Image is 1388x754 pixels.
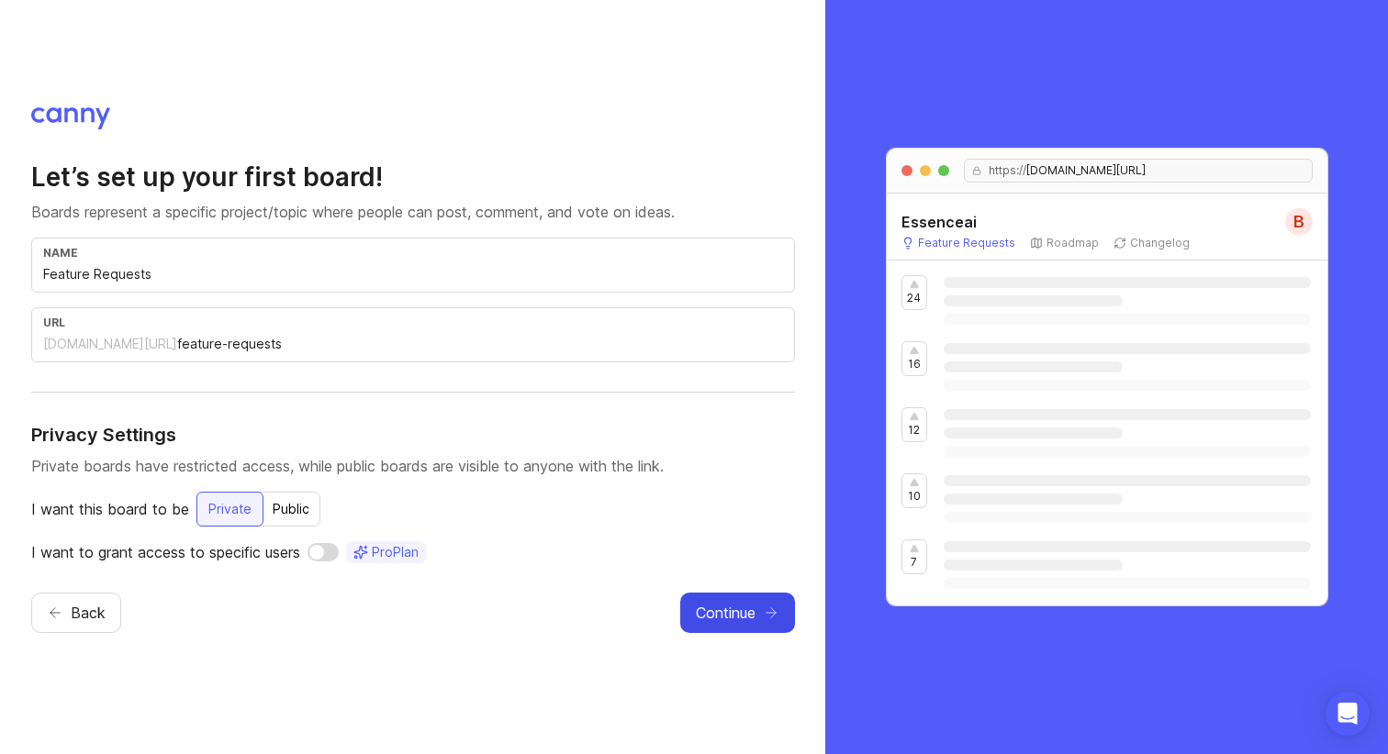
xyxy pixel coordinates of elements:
button: Public [262,492,320,527]
div: Open Intercom Messenger [1326,692,1370,736]
button: Back [31,593,121,633]
span: Continue [696,602,756,624]
input: e.g. Feature Requests [43,264,783,284]
p: 12 [908,423,920,438]
p: I want to grant access to specific users [31,541,300,563]
div: name [43,246,783,260]
h5: Essenceai [901,211,977,233]
button: Continue [680,593,795,633]
p: Roadmap [1047,236,1099,250]
p: 10 [908,489,921,504]
p: Boards represent a specific project/topic where people can post, comment, and vote on ideas. [31,201,795,223]
h2: Let’s set up your first board! [31,161,795,194]
p: 16 [908,357,921,371]
p: 7 [911,555,917,570]
p: 24 [907,291,921,305]
div: Public [262,493,320,526]
div: b [1285,208,1313,236]
img: Canny logo [31,107,111,129]
button: Private [196,492,263,527]
p: I want this board to be [31,498,189,520]
div: [DOMAIN_NAME][URL] [43,335,177,353]
h4: Privacy Settings [31,422,795,448]
p: Changelog [1130,236,1190,250]
p: Private boards have restricted access, while public boards are visible to anyone with the link. [31,455,795,477]
span: https:// [981,163,1026,178]
p: Feature Requests [918,236,1015,250]
div: url [43,316,783,329]
span: Pro Plan [372,543,419,561]
span: [DOMAIN_NAME][URL] [1026,163,1146,178]
span: Back [71,602,106,624]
